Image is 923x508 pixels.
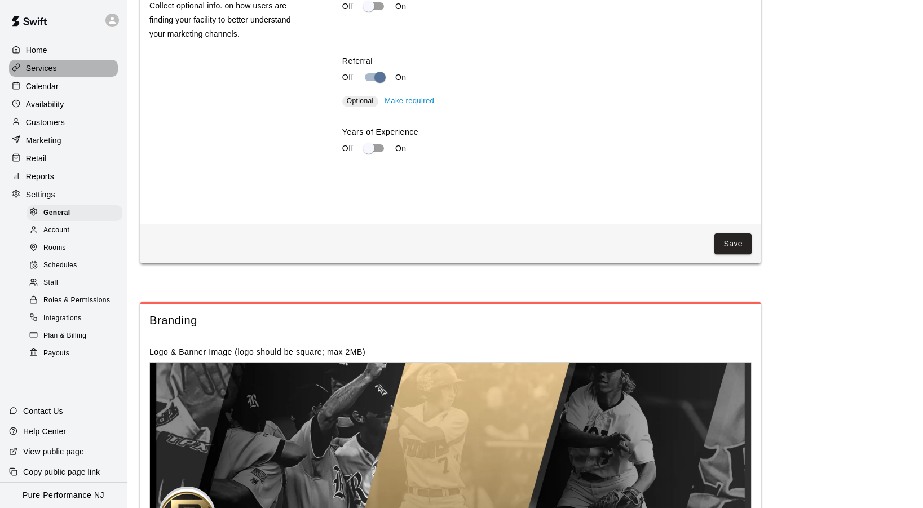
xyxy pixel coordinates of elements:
[43,207,70,219] span: General
[27,311,122,326] div: Integrations
[9,60,118,77] a: Services
[43,313,82,324] span: Integrations
[149,313,752,328] span: Branding
[9,150,118,167] a: Retail
[27,240,127,257] a: Rooms
[27,327,127,344] a: Plan & Billing
[23,466,100,478] p: Copy public page link
[23,426,66,437] p: Help Center
[27,258,122,273] div: Schedules
[9,168,118,185] a: Reports
[347,97,374,105] span: Optional
[714,233,752,254] button: Save
[342,143,354,154] p: Off
[43,277,58,289] span: Staff
[27,204,127,222] a: General
[26,99,64,110] p: Availability
[26,63,57,74] p: Services
[43,330,86,342] span: Plan & Billing
[395,1,407,12] p: On
[26,153,47,164] p: Retail
[9,96,118,113] a: Availability
[382,92,437,110] button: Make required
[9,78,118,95] a: Calendar
[26,117,65,128] p: Customers
[27,310,127,327] a: Integrations
[27,328,122,344] div: Plan & Billing
[27,275,127,292] a: Staff
[23,489,104,501] p: Pure Performance NJ
[342,55,752,67] label: Referral
[9,132,118,149] a: Marketing
[27,275,122,291] div: Staff
[23,405,63,417] p: Contact Us
[43,348,69,359] span: Payouts
[27,346,122,361] div: Payouts
[27,240,122,256] div: Rooms
[9,42,118,59] a: Home
[43,260,77,271] span: Schedules
[9,186,118,203] a: Settings
[342,126,752,138] label: Years of Experience
[342,72,354,83] p: Off
[9,114,118,131] a: Customers
[43,225,69,236] span: Account
[26,81,59,92] p: Calendar
[43,295,110,306] span: Roles & Permissions
[395,72,407,83] p: On
[27,293,122,308] div: Roles & Permissions
[27,257,127,275] a: Schedules
[26,189,55,200] p: Settings
[43,242,66,254] span: Rooms
[342,1,354,12] p: Off
[27,205,122,221] div: General
[23,446,84,457] p: View public page
[27,292,127,310] a: Roles & Permissions
[26,171,54,182] p: Reports
[26,135,61,146] p: Marketing
[27,223,122,238] div: Account
[395,143,407,154] p: On
[149,347,365,356] label: Logo & Banner Image (logo should be square; max 2MB)
[27,344,127,362] a: Payouts
[27,222,127,239] a: Account
[26,45,47,56] p: Home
